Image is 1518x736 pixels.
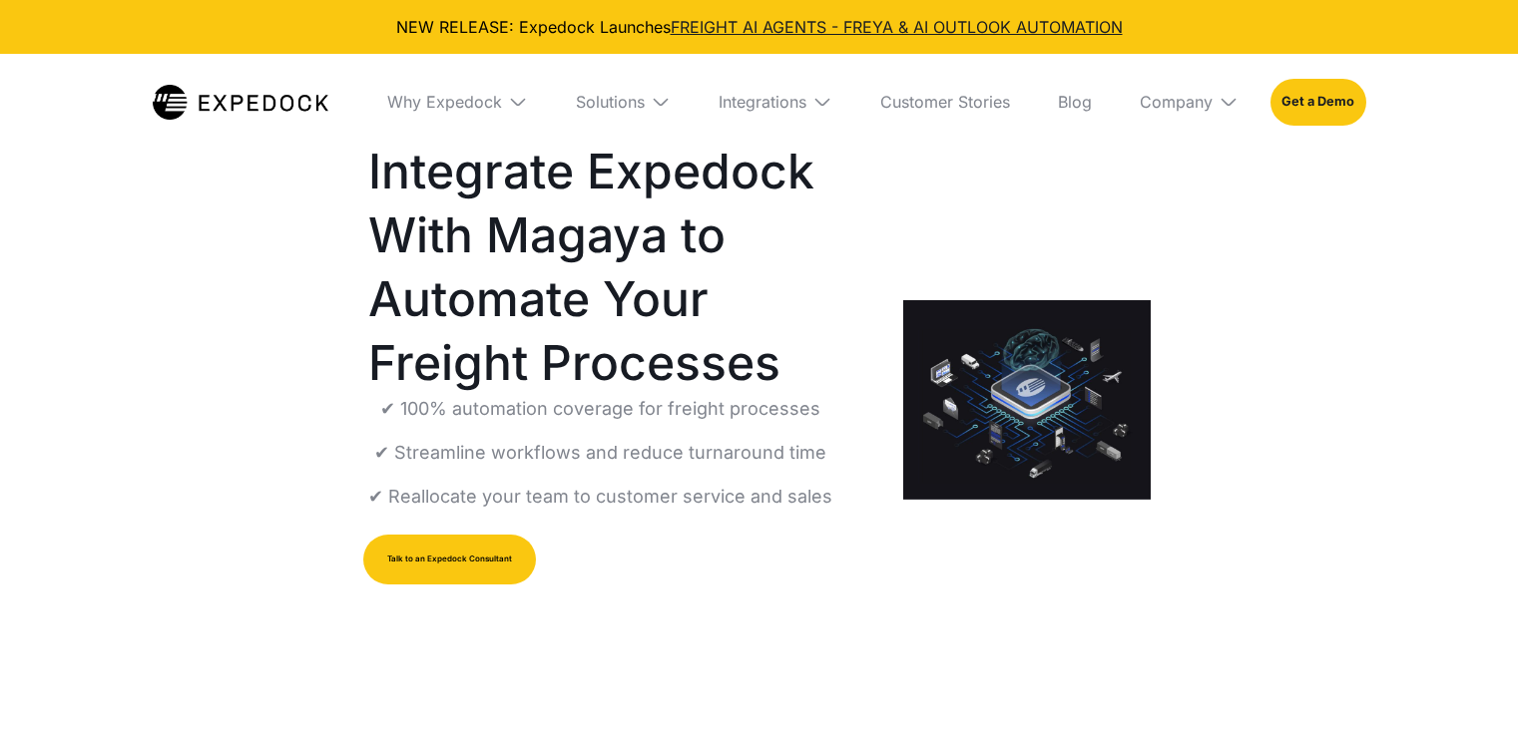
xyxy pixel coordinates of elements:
[671,17,1123,37] a: FREIGHT AI AGENTS - FREYA & AI OUTLOOK AUTOMATION
[1042,54,1108,150] a: Blog
[363,535,536,584] a: Talk to an Expedock Consultant
[719,92,806,112] div: Integrations
[576,92,645,112] div: Solutions
[387,92,502,112] div: Why Expedock
[1140,92,1213,112] div: Company
[16,16,1502,38] div: NEW RELEASE: Expedock Launches
[368,140,871,395] h1: Integrate Expedock With Magaya to Automate Your Freight Processes
[1270,79,1365,125] a: Get a Demo
[380,395,820,423] p: ✔ 100% automation coverage for freight processes
[368,483,832,511] p: ✔ Reallocate your team to customer service and sales
[374,439,826,467] p: ✔ Streamline workflows and reduce turnaround time
[864,54,1026,150] a: Customer Stories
